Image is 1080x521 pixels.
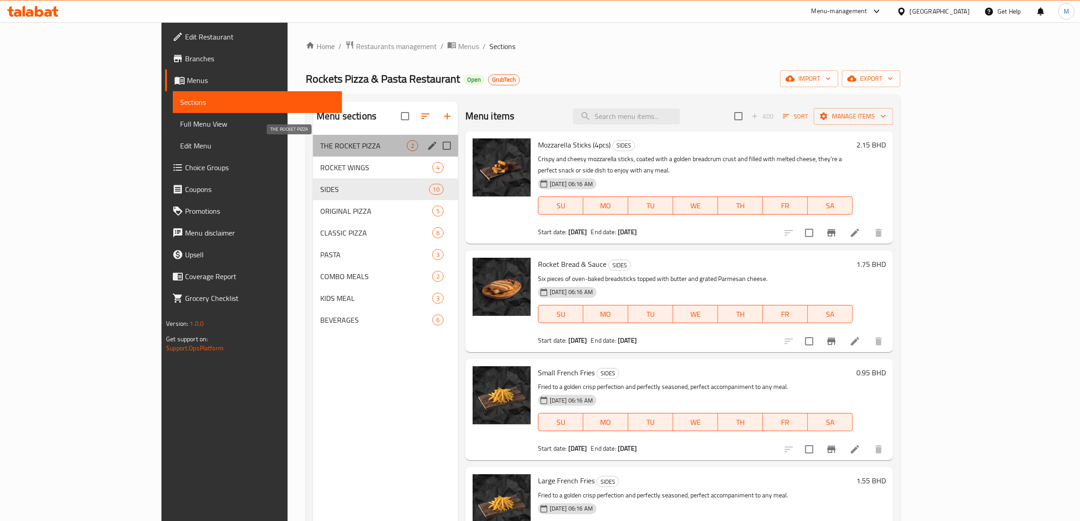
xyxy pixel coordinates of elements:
[185,271,335,282] span: Coverage Report
[783,111,808,122] span: Sort
[320,249,432,260] span: PASTA
[856,366,886,379] h6: 0.95 BHD
[165,26,342,48] a: Edit Restaurant
[185,249,335,260] span: Upsell
[821,330,842,352] button: Branch-specific-item
[320,227,432,238] div: CLASSIC PIZZA
[185,31,335,42] span: Edit Restaurant
[313,222,458,244] div: CLASSIC PIZZA6
[618,226,637,238] b: [DATE]
[432,206,444,216] div: items
[628,413,673,431] button: TU
[306,40,900,52] nav: breadcrumb
[429,184,444,195] div: items
[587,308,625,321] span: MO
[313,178,458,200] div: SIDES10
[568,226,587,238] b: [DATE]
[542,308,580,321] span: SU
[185,206,335,216] span: Promotions
[546,396,596,405] span: [DATE] 06:16 AM
[583,197,628,215] button: MO
[591,442,616,454] span: End date:
[489,41,515,52] span: Sections
[850,336,860,347] a: Edit menu item
[538,490,853,501] p: Fried to a golden crisp perfection and perfectly seasoned, perfect accompaniment to any meal.
[748,109,777,123] span: Add item
[165,69,342,91] a: Menus
[313,287,458,309] div: KIDS MEAL3
[306,69,460,89] span: Rockets Pizza & Pasta Restaurant
[849,73,893,84] span: export
[673,305,718,323] button: WE
[729,107,748,126] span: Select section
[320,271,432,282] span: COMBO MEALS
[573,108,680,124] input: search
[165,244,342,265] a: Upsell
[868,330,889,352] button: delete
[811,308,849,321] span: SA
[433,229,443,237] span: 6
[763,197,808,215] button: FR
[718,413,763,431] button: TH
[320,162,432,173] span: ROCKET WINGS
[320,140,407,151] span: THE ROCKET PIZZA
[166,342,224,354] a: Support.OpsPlatform
[473,258,531,316] img: Rocket Bread & Sauce
[613,140,635,151] span: SIDES
[722,308,759,321] span: TH
[190,318,204,329] span: 1.0.0
[808,413,853,431] button: SA
[165,200,342,222] a: Promotions
[356,41,437,52] span: Restaurants management
[320,184,429,195] span: SIDES
[609,260,630,270] span: SIDES
[345,40,437,52] a: Restaurants management
[722,416,759,429] span: TH
[546,180,596,188] span: [DATE] 06:16 AM
[632,308,670,321] span: TU
[166,318,188,329] span: Version:
[165,265,342,287] a: Coverage Report
[596,476,619,487] div: SIDES
[811,416,849,429] span: SA
[538,366,595,379] span: Small French Fries
[432,315,444,325] div: items
[767,308,804,321] span: FR
[583,305,628,323] button: MO
[868,438,889,460] button: delete
[808,197,853,215] button: SA
[910,6,970,16] div: [GEOGRAPHIC_DATA]
[821,222,842,244] button: Branch-specific-item
[628,197,673,215] button: TU
[850,227,860,238] a: Edit menu item
[320,315,432,325] span: BEVERAGES
[677,416,714,429] span: WE
[842,70,900,87] button: export
[407,142,418,150] span: 2
[800,223,819,242] span: Select to update
[173,135,342,157] a: Edit Menu
[313,309,458,331] div: BEVERAGES6
[568,334,587,346] b: [DATE]
[538,474,595,487] span: Large French Fries
[185,162,335,173] span: Choice Groups
[538,153,853,176] p: Crispy and cheesy mozzarella sticks, coated with a golden breadcrum crust and filled with melted ...
[313,265,458,287] div: COMBO MEALS2
[632,416,670,429] span: TU
[612,140,635,151] div: SIDES
[673,197,718,215] button: WE
[320,293,432,304] span: KIDS MEAL
[465,109,515,123] h2: Menu items
[489,76,519,84] span: GrubTech
[597,477,619,487] span: SIDES
[165,178,342,200] a: Coupons
[821,438,842,460] button: Branch-specific-item
[587,416,625,429] span: MO
[313,244,458,265] div: PASTA3
[313,135,458,157] div: THE ROCKET PIZZA2edit
[425,139,439,152] button: edit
